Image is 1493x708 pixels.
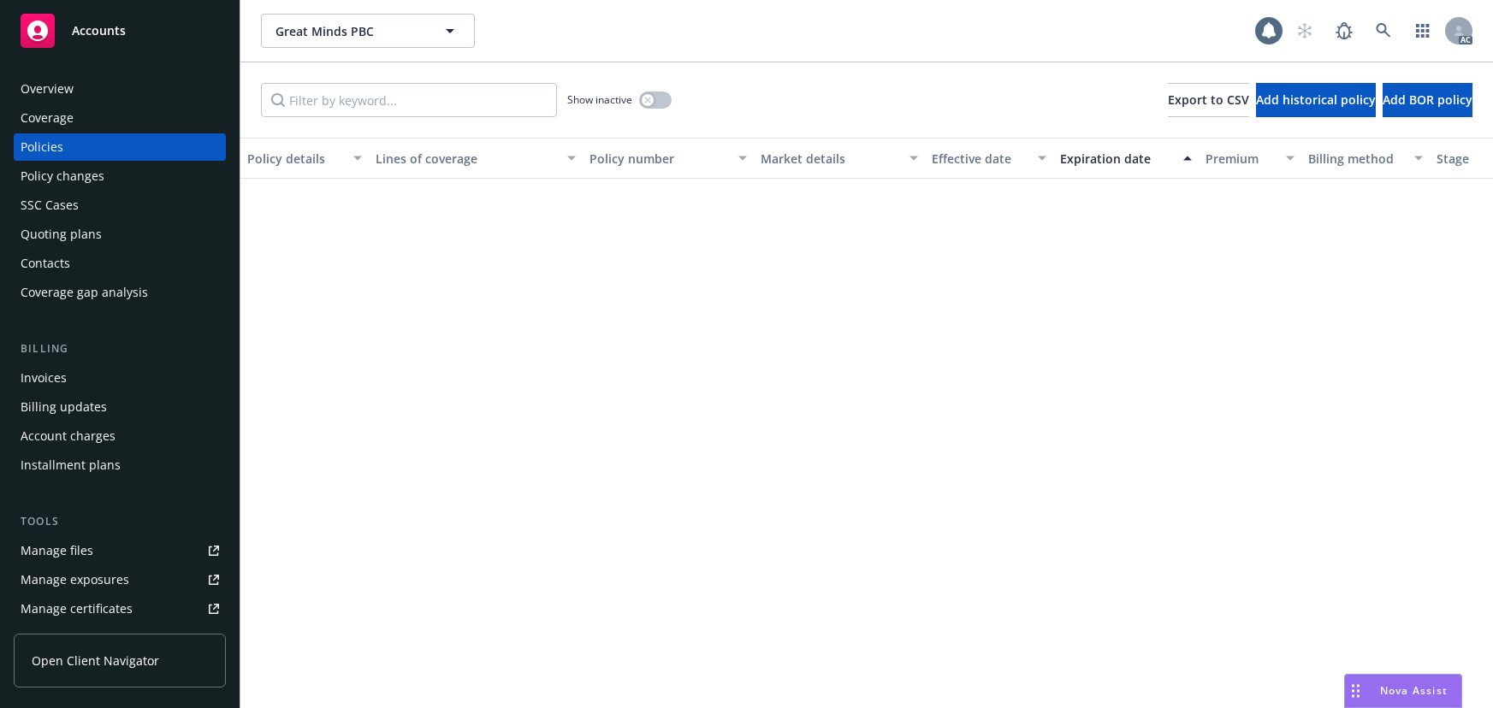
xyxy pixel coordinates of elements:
div: Overview [21,75,74,103]
div: Policy number [589,150,728,168]
div: Manage exposures [21,566,129,593]
a: Manage exposures [14,566,226,593]
a: Contacts [14,250,226,277]
button: Policy number [583,138,754,179]
button: Nova Assist [1344,674,1462,708]
div: Installment plans [21,451,121,479]
div: Expiration date [1060,150,1173,168]
a: Manage files [14,537,226,564]
div: Manage files [21,537,93,564]
a: Installment plans [14,451,226,479]
div: Account charges [21,422,116,450]
button: Add BOR policy [1383,83,1472,117]
button: Premium [1199,138,1301,179]
a: Report a Bug [1327,14,1361,48]
span: Export to CSV [1168,91,1249,108]
div: Tools [14,513,226,530]
a: Coverage gap analysis [14,279,226,306]
div: Coverage gap analysis [21,279,148,306]
span: Show inactive [567,92,632,107]
div: Effective date [932,150,1028,168]
span: Nova Assist [1380,683,1448,698]
div: Drag to move [1345,675,1366,707]
button: Great Minds PBC [261,14,475,48]
a: Switch app [1406,14,1440,48]
a: Start snowing [1288,14,1322,48]
div: Quoting plans [21,221,102,248]
a: Account charges [14,422,226,450]
div: Policies [21,133,63,161]
div: Billing method [1308,150,1404,168]
div: Invoices [21,364,67,392]
button: Expiration date [1053,138,1199,179]
button: Policy details [240,138,369,179]
div: Billing [14,340,226,357]
a: Policies [14,133,226,161]
div: Coverage [21,104,74,132]
button: Market details [754,138,925,179]
div: Manage certificates [21,595,133,622]
a: Coverage [14,104,226,132]
div: Contacts [21,250,70,277]
a: Manage certificates [14,595,226,622]
div: Policy details [247,150,343,168]
a: Search [1366,14,1401,48]
button: Add historical policy [1256,83,1376,117]
button: Lines of coverage [369,138,583,179]
div: Policy changes [21,162,104,190]
span: Great Minds PBC [275,22,424,40]
input: Filter by keyword... [261,83,557,117]
a: SSC Cases [14,192,226,219]
div: Billing updates [21,393,107,421]
a: Policy changes [14,162,226,190]
div: Premium [1206,150,1276,168]
a: Invoices [14,364,226,392]
span: Accounts [72,24,126,38]
span: Open Client Navigator [32,652,159,670]
span: Add BOR policy [1383,91,1472,108]
div: Market details [761,150,899,168]
span: Add historical policy [1256,91,1376,108]
button: Effective date [925,138,1053,179]
button: Export to CSV [1168,83,1249,117]
a: Overview [14,75,226,103]
button: Billing method [1301,138,1430,179]
div: SSC Cases [21,192,79,219]
div: Lines of coverage [376,150,557,168]
div: Stage [1437,150,1490,168]
a: Billing updates [14,393,226,421]
a: Quoting plans [14,221,226,248]
a: Accounts [14,7,226,55]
